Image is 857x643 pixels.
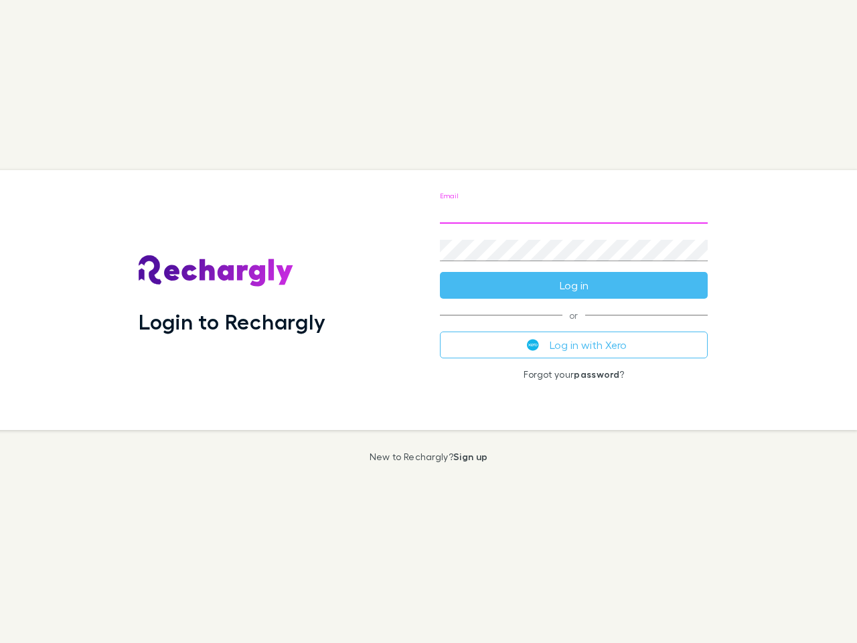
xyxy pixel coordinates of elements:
[440,272,708,299] button: Log in
[440,332,708,358] button: Log in with Xero
[370,451,488,462] p: New to Rechargly?
[440,369,708,380] p: Forgot your ?
[574,368,619,380] a: password
[139,255,294,287] img: Rechargly's Logo
[139,309,325,334] h1: Login to Rechargly
[440,191,458,201] label: Email
[453,451,487,462] a: Sign up
[527,339,539,351] img: Xero's logo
